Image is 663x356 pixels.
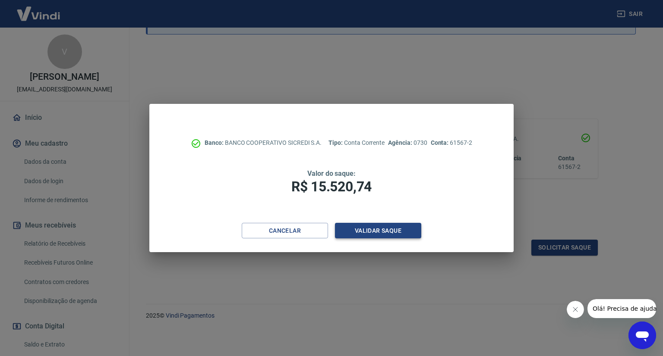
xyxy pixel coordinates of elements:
p: BANCO COOPERATIVO SICREDI S.A. [205,138,322,147]
p: Conta Corrente [328,138,385,147]
p: 61567-2 [431,138,472,147]
span: R$ 15.520,74 [291,178,372,195]
span: Banco: [205,139,225,146]
span: Olá! Precisa de ajuda? [5,6,73,13]
button: Validar saque [335,223,421,239]
span: Conta: [431,139,450,146]
p: 0730 [388,138,427,147]
span: Agência: [388,139,414,146]
iframe: Mensagem da empresa [587,299,656,318]
iframe: Botão para abrir a janela de mensagens [628,322,656,349]
iframe: Fechar mensagem [567,301,584,318]
span: Valor do saque: [307,169,356,178]
button: Cancelar [242,223,328,239]
span: Tipo: [328,139,344,146]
